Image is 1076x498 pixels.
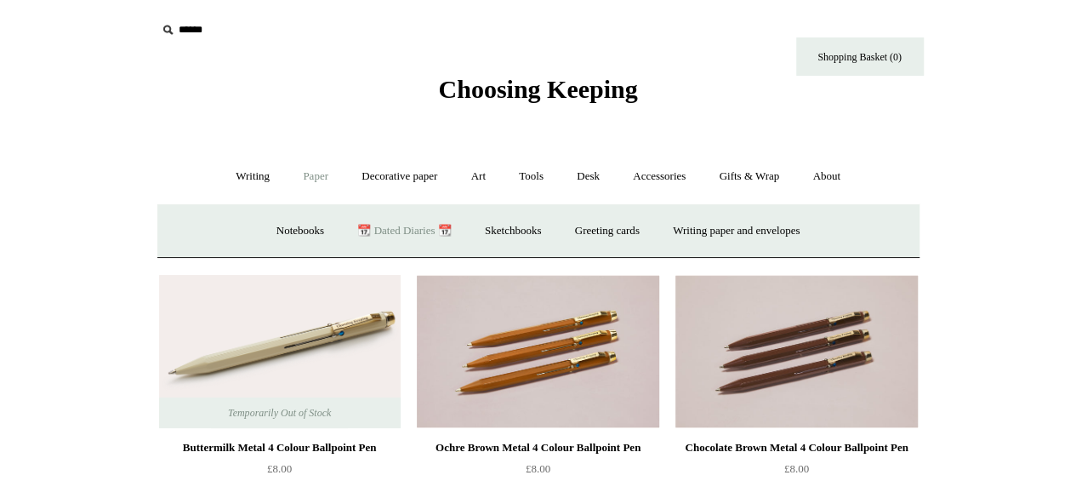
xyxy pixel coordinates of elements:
a: About [797,154,856,199]
span: Temporarily Out of Stock [211,398,348,428]
a: Writing paper and envelopes [658,209,815,254]
img: Buttermilk Metal 4 Colour Ballpoint Pen [159,275,401,428]
span: £8.00 [784,462,809,475]
a: Accessories [618,154,701,199]
div: Chocolate Brown Metal 4 Colour Ballpoint Pen [680,438,913,458]
img: Ochre Brown Metal 4 Colour Ballpoint Pen [417,275,658,428]
a: Gifts & Wrap [703,154,794,199]
span: Choosing Keeping [438,75,637,103]
a: Decorative paper [346,154,453,199]
a: Art [456,154,501,199]
div: Buttermilk Metal 4 Colour Ballpoint Pen [163,438,396,458]
a: Sketchbooks [470,209,556,254]
a: Choosing Keeping [438,89,637,100]
a: 📆 Dated Diaries 📆 [342,209,466,254]
a: Desk [561,154,615,199]
a: Writing [220,154,285,199]
span: £8.00 [526,462,550,475]
a: Shopping Basket (0) [796,37,924,76]
a: Tools [504,154,559,199]
a: Notebooks [261,209,339,254]
div: Ochre Brown Metal 4 Colour Ballpoint Pen [421,438,654,458]
span: £8.00 [267,462,292,475]
img: Chocolate Brown Metal 4 Colour Ballpoint Pen [675,275,917,428]
a: Greeting cards [560,209,655,254]
a: Buttermilk Metal 4 Colour Ballpoint Pen Buttermilk Metal 4 Colour Ballpoint Pen Temporarily Out o... [159,275,401,428]
a: Ochre Brown Metal 4 Colour Ballpoint Pen Ochre Brown Metal 4 Colour Ballpoint Pen [417,275,658,428]
a: Chocolate Brown Metal 4 Colour Ballpoint Pen Chocolate Brown Metal 4 Colour Ballpoint Pen [675,275,917,428]
a: Paper [288,154,344,199]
